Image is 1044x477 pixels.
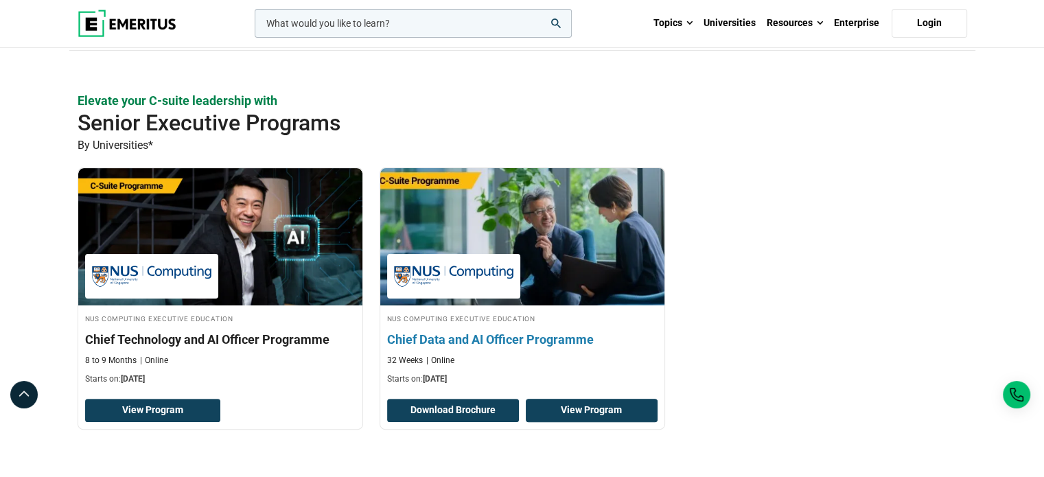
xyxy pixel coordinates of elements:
span: [DATE] [423,374,447,384]
a: Leadership Course by NUS Computing Executive Education - December 22, 2025 NUS Computing Executiv... [78,168,362,392]
p: Online [140,355,168,367]
h4: NUS Computing Executive Education [387,312,658,324]
button: Download Brochure [387,399,519,422]
p: 8 to 9 Months [85,355,137,367]
p: Starts on: [387,373,658,385]
a: View Program [526,399,658,422]
h4: NUS Computing Executive Education [85,312,356,324]
h3: Chief Technology and AI Officer Programme [85,331,356,348]
p: Elevate your C-suite leadership with [78,92,967,109]
p: By Universities* [78,137,967,154]
p: Online [426,355,454,367]
img: NUS Computing Executive Education [394,261,513,292]
a: Login [892,9,967,38]
a: Leadership Course by NUS Computing Executive Education - December 22, 2025 NUS Computing Executiv... [380,168,664,392]
img: Chief Technology and AI Officer Programme | Online Leadership Course [78,168,362,305]
p: 32 Weeks [387,355,423,367]
p: Starts on: [85,373,356,385]
h3: Chief Data and AI Officer Programme [387,331,658,348]
input: woocommerce-product-search-field-0 [255,9,572,38]
a: View Program [85,399,220,422]
h2: Senior Executive Programs [78,109,878,137]
span: [DATE] [121,374,145,384]
img: Chief Data and AI Officer Programme | Online Leadership Course [366,161,678,312]
img: NUS Computing Executive Education [92,261,211,292]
